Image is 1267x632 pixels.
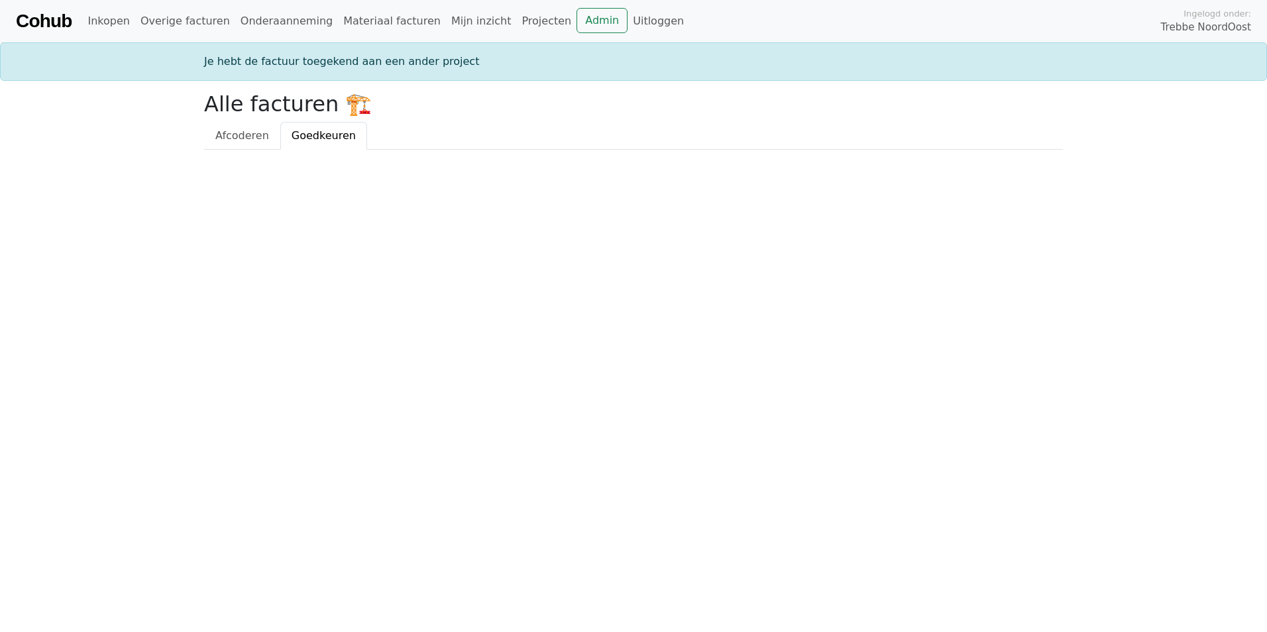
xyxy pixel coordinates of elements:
[577,8,628,33] a: Admin
[628,8,689,34] a: Uitloggen
[196,54,1071,70] div: Je hebt de factuur toegekend aan een ander project
[135,8,235,34] a: Overige facturen
[280,122,367,150] a: Goedkeuren
[204,122,280,150] a: Afcoderen
[16,5,72,37] a: Cohub
[1184,7,1251,20] span: Ingelogd onder:
[204,91,1063,117] h2: Alle facturen 🏗️
[235,8,338,34] a: Onderaanneming
[215,129,269,142] span: Afcoderen
[516,8,577,34] a: Projecten
[1161,20,1251,35] span: Trebbe NoordOost
[338,8,446,34] a: Materiaal facturen
[82,8,135,34] a: Inkopen
[292,129,356,142] span: Goedkeuren
[446,8,517,34] a: Mijn inzicht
